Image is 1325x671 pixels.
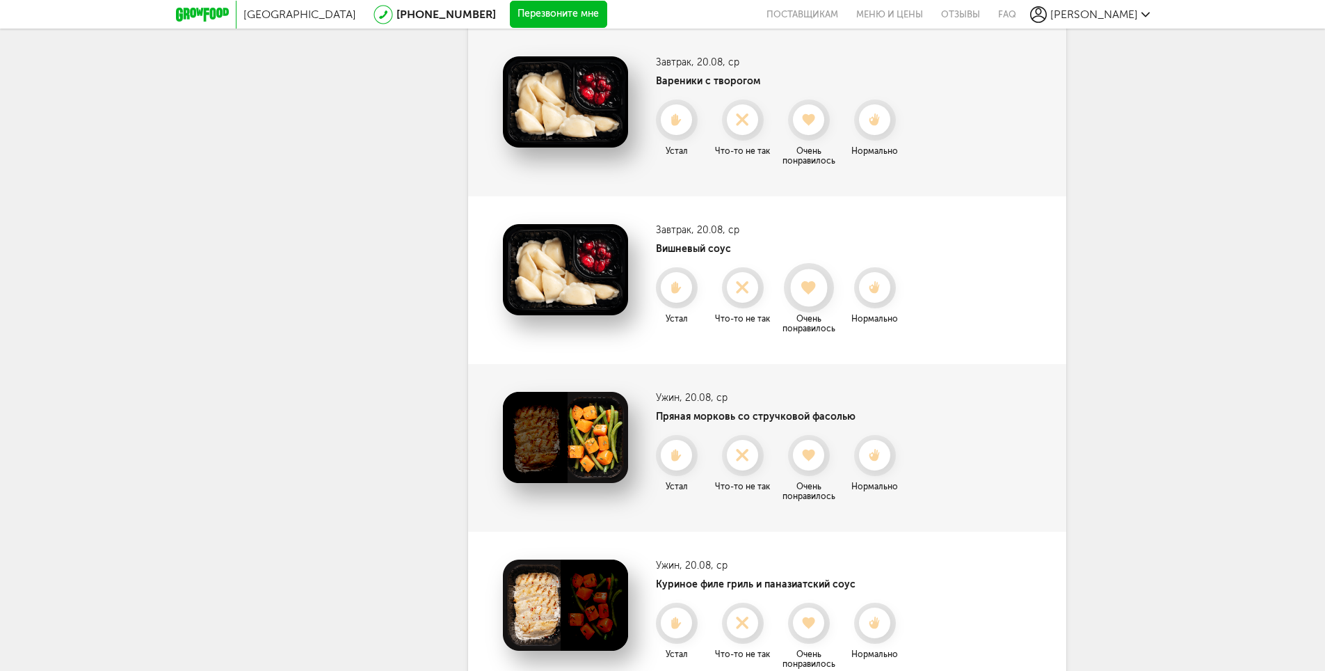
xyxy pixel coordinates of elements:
[691,224,739,236] span: , 20.08, ср
[778,482,840,501] div: Очень понравилось
[656,75,906,87] h4: Вареники с творогом
[656,392,906,404] h3: Ужин
[680,392,728,404] span: , 20.08, ср
[645,482,708,491] div: Устал
[656,411,906,423] h4: Пряная морковь со стручковой фасолью
[680,560,728,571] span: , 20.08, ср
[645,649,708,659] div: Устал
[503,56,628,148] img: Вареники с творогом
[243,8,356,21] span: [GEOGRAPHIC_DATA]
[778,314,840,333] div: Очень понравилось
[645,146,708,156] div: Устал
[691,56,739,68] span: , 20.08, ср
[656,56,906,68] h3: Завтрак
[1050,8,1138,21] span: [PERSON_NAME]
[510,1,607,29] button: Перезвоните мне
[712,482,774,491] div: Что-то не так
[712,314,774,324] div: Что-то не так
[656,578,906,590] h4: Куриное филе гриль и паназиатский соус
[503,560,628,651] img: Куриное филе гриль и паназиатский соус
[712,649,774,659] div: Что-то не так
[778,146,840,166] div: Очень понравилось
[778,649,840,669] div: Очень понравилось
[503,224,628,315] img: Вишневый соус
[645,314,708,324] div: Устал
[656,560,906,571] h3: Ужин
[844,314,906,324] div: Нормально
[844,482,906,491] div: Нормально
[712,146,774,156] div: Что-то не так
[844,649,906,659] div: Нормально
[844,146,906,156] div: Нормально
[656,224,906,236] h3: Завтрак
[396,8,496,21] a: [PHONE_NUMBER]
[503,392,628,483] img: Пряная морковь со стручковой фасолью
[656,243,906,255] h4: Вишневый соус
